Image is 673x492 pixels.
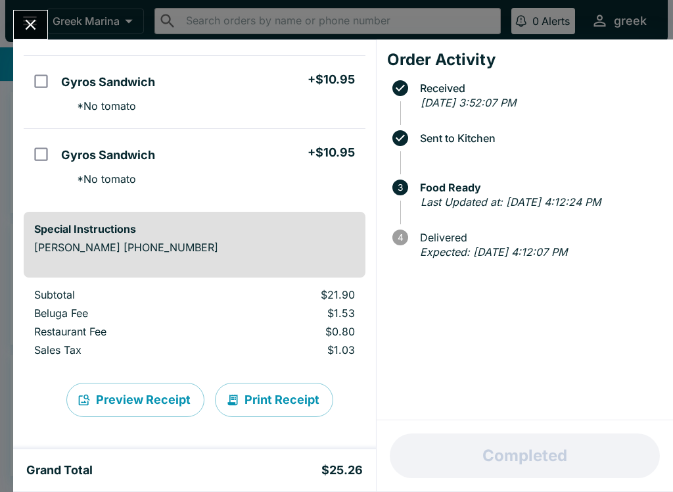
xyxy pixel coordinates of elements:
h5: Gyros Sandwich [61,147,155,163]
button: Preview Receipt [66,383,204,417]
p: $1.53 [229,307,355,320]
p: $1.03 [229,343,355,357]
span: Sent to Kitchen [413,132,662,144]
button: Close [14,11,47,39]
table: orders table [24,288,365,362]
button: Print Receipt [215,383,333,417]
h5: $25.26 [321,462,363,478]
h6: Special Instructions [34,222,355,235]
em: Last Updated at: [DATE] 4:12:24 PM [421,195,601,209]
h5: + $10.95 [308,72,355,87]
p: [PERSON_NAME] [PHONE_NUMBER] [34,241,355,254]
text: 4 [397,232,403,243]
p: Subtotal [34,288,208,301]
em: Expected: [DATE] 4:12:07 PM [420,245,567,258]
text: 3 [398,182,403,193]
span: Food Ready [413,182,662,193]
span: Delivered [413,232,662,243]
p: Beluga Fee [34,307,208,320]
p: * No tomato [66,99,136,112]
span: Received [413,82,662,94]
p: $21.90 [229,288,355,301]
h5: Grand Total [26,462,93,478]
table: orders table [24,8,365,201]
p: $0.80 [229,325,355,338]
p: Sales Tax [34,343,208,357]
p: * No tomato [66,172,136,185]
h5: + $10.95 [308,145,355,160]
p: Restaurant Fee [34,325,208,338]
h5: Gyros Sandwich [61,74,155,90]
em: [DATE] 3:52:07 PM [421,96,516,109]
h4: Order Activity [387,50,662,70]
